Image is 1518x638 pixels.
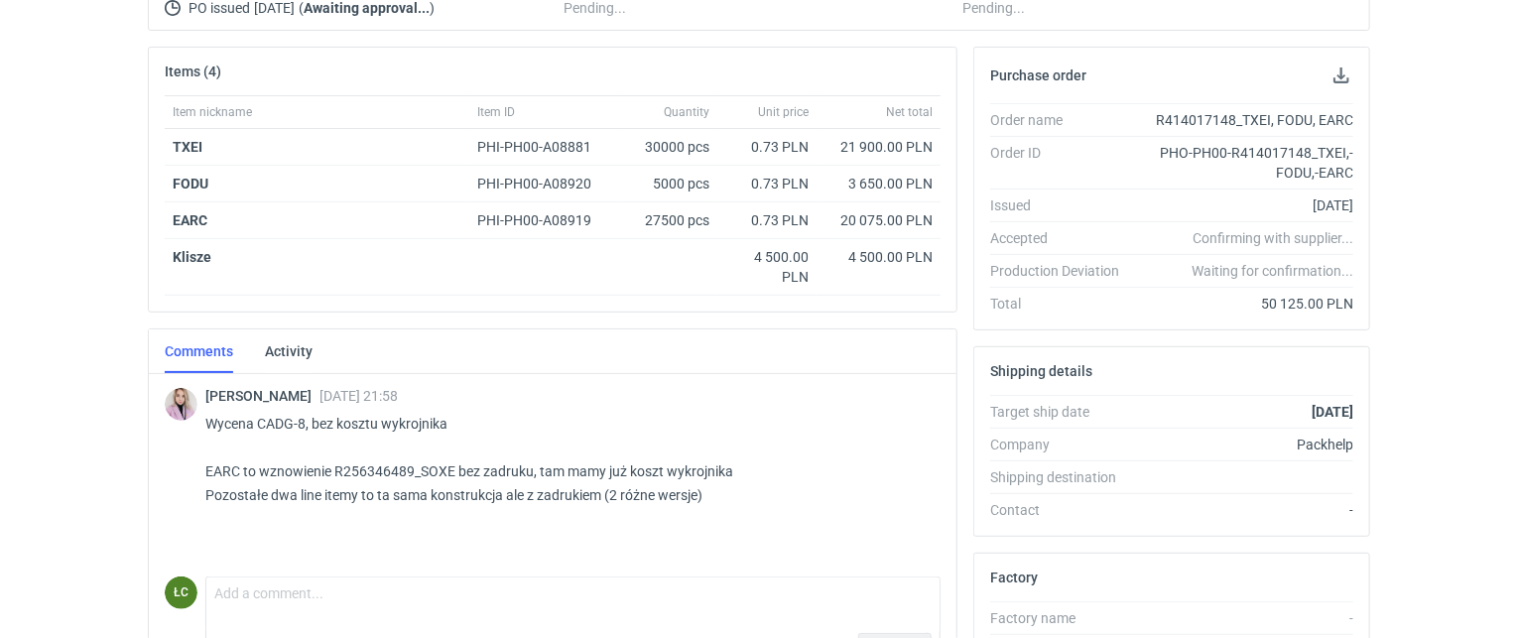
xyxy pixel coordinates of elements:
[824,137,933,157] div: 21 900.00 PLN
[1135,435,1353,454] div: Packhelp
[477,104,515,120] span: Item ID
[1135,143,1353,183] div: PHO-PH00-R414017148_TXEI,-FODU,-EARC
[725,137,809,157] div: 0.73 PLN
[824,210,933,230] div: 20 075.00 PLN
[824,247,933,267] div: 4 500.00 PLN
[1135,110,1353,130] div: R414017148_TXEI, FODU, EARC
[990,67,1086,83] h2: Purchase order
[205,412,925,507] p: Wycena CADG-8, bez kosztu wykrojnika EARC to wznowienie R256346489_SOXE bez zadruku, tam mamy już...
[1193,230,1353,246] em: Confirming with supplier...
[477,137,610,157] div: PHI-PH00-A08881
[173,139,202,155] a: TXEI
[477,174,610,193] div: PHI-PH00-A08920
[664,104,709,120] span: Quantity
[173,249,211,265] strong: Klisze
[173,176,208,191] a: FODU
[165,64,221,79] h2: Items (4)
[1135,500,1353,520] div: -
[319,388,398,404] span: [DATE] 21:58
[1135,608,1353,628] div: -
[265,329,313,373] a: Activity
[990,228,1135,248] div: Accepted
[173,104,252,120] span: Item nickname
[990,500,1135,520] div: Contact
[725,247,809,287] div: 4 500.00 PLN
[165,576,197,609] figcaption: ŁC
[725,210,809,230] div: 0.73 PLN
[990,195,1135,215] div: Issued
[990,608,1135,628] div: Factory name
[990,110,1135,130] div: Order name
[618,202,717,239] div: 27500 pcs
[165,576,197,609] div: Łukasz Czaprański
[990,143,1135,183] div: Order ID
[173,212,207,228] a: EARC
[1192,261,1353,281] em: Waiting for confirmation...
[618,166,717,202] div: 5000 pcs
[1312,404,1353,420] strong: [DATE]
[165,329,233,373] a: Comments
[477,210,610,230] div: PHI-PH00-A08919
[1135,195,1353,215] div: [DATE]
[824,174,933,193] div: 3 650.00 PLN
[990,294,1135,314] div: Total
[205,388,319,404] span: [PERSON_NAME]
[990,363,1092,379] h2: Shipping details
[990,570,1038,585] h2: Factory
[618,129,717,166] div: 30000 pcs
[990,261,1135,281] div: Production Deviation
[886,104,933,120] span: Net total
[1135,294,1353,314] div: 50 125.00 PLN
[1329,64,1353,87] button: Download PO
[990,435,1135,454] div: Company
[758,104,809,120] span: Unit price
[165,388,197,421] img: Klaudia Wiśniewska
[990,402,1135,422] div: Target ship date
[990,467,1135,487] div: Shipping destination
[725,174,809,193] div: 0.73 PLN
